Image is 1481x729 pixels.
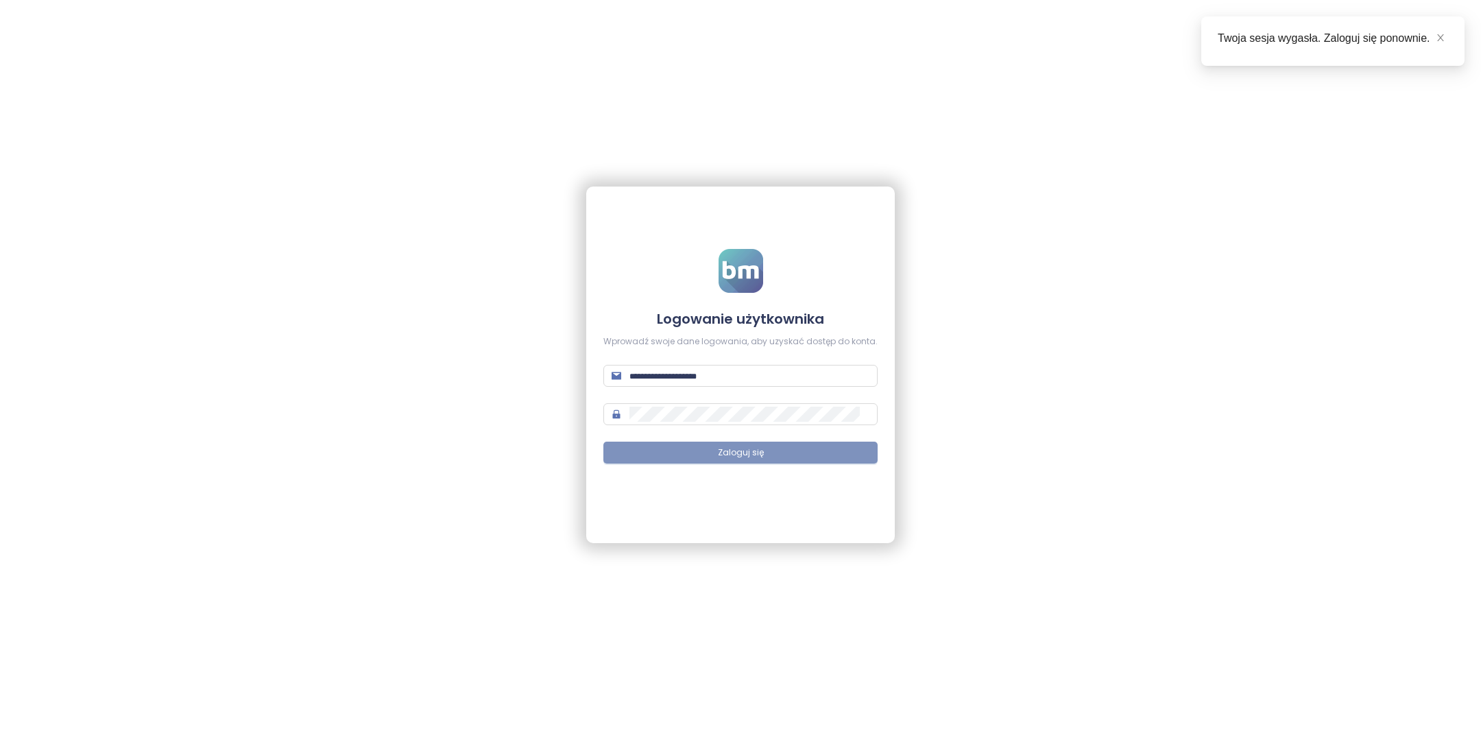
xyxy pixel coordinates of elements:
[603,335,878,348] div: Wprowadź swoje dane logowania, aby uzyskać dostęp do konta.
[718,446,764,459] span: Zaloguj się
[1436,33,1445,43] span: close
[719,249,763,293] img: logo
[612,371,621,381] span: mail
[603,309,878,328] h4: Logowanie użytkownika
[1218,30,1448,47] div: Twoja sesja wygasła. Zaloguj się ponownie.
[603,442,878,464] button: Zaloguj się
[612,409,621,419] span: lock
